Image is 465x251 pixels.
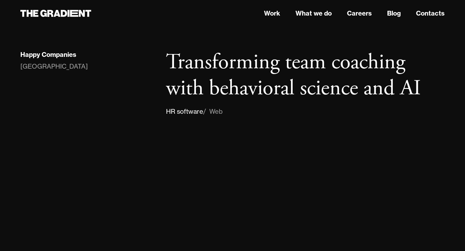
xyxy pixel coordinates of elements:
h1: Transforming team coaching with behavioral science and AI [166,50,445,101]
a: What we do [295,9,332,18]
div: Happy Companies [20,51,76,59]
a: Blog [387,9,401,18]
div: [GEOGRAPHIC_DATA] [20,61,88,71]
a: Work [264,9,280,18]
div: / Web [203,106,223,117]
div: HR software [166,106,203,117]
a: Careers [347,9,372,18]
a: Contacts [416,9,445,18]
